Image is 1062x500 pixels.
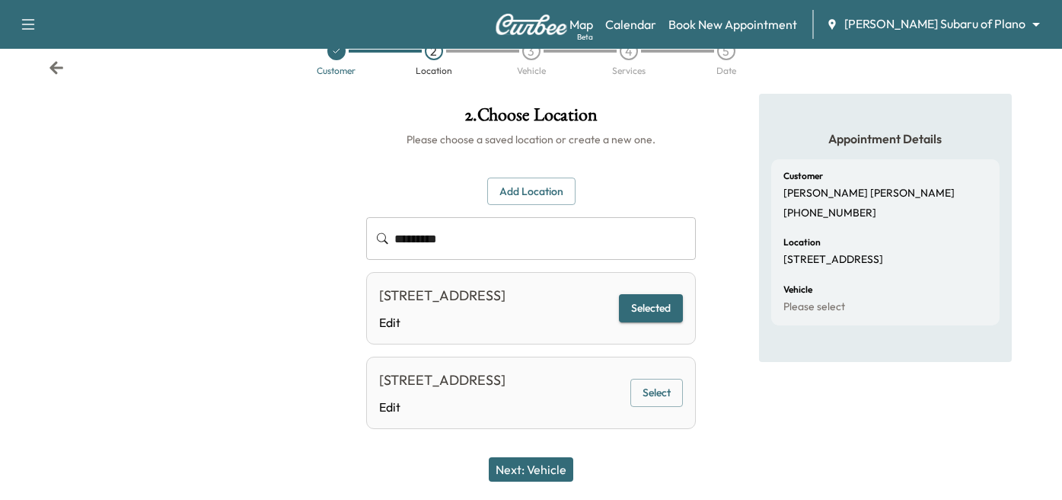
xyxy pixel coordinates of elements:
div: 4 [620,42,638,60]
div: Vehicle [517,66,546,75]
div: Back [49,60,64,75]
a: Edit [379,398,505,416]
p: [PHONE_NUMBER] [783,207,876,220]
p: Please select [783,300,845,314]
div: 5 [717,42,735,60]
div: 3 [522,42,541,60]
div: Location [416,66,452,75]
h6: Location [783,238,821,247]
button: Add Location [487,178,576,206]
div: Beta [577,31,593,43]
img: Curbee Logo [495,14,568,35]
button: Selected [619,294,683,322]
h6: Customer [783,171,823,181]
div: [STREET_ADDRESS] [379,370,505,391]
button: Next: Vehicle [489,457,573,482]
div: Services [612,66,646,75]
h6: Vehicle [783,285,812,294]
a: Edit [379,313,505,332]
p: [STREET_ADDRESS] [783,253,883,267]
h6: Please choose a saved location or create a new one. [366,132,696,147]
div: Date [716,66,736,75]
h1: 2 . Choose Location [366,106,696,132]
p: [PERSON_NAME] [PERSON_NAME] [783,187,955,200]
a: Calendar [605,15,656,34]
div: Customer [317,66,356,75]
div: [STREET_ADDRESS] [379,285,505,306]
h5: Appointment Details [771,130,1000,147]
button: Select [630,379,683,407]
span: [PERSON_NAME] Subaru of Plano [844,15,1025,33]
div: 2 [425,42,443,60]
a: MapBeta [569,15,593,34]
a: Book New Appointment [668,15,797,34]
